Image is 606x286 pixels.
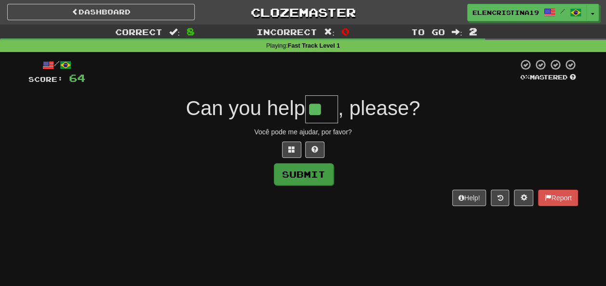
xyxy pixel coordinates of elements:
[288,42,340,49] strong: Fast Track Level 1
[7,4,195,20] a: Dashboard
[560,8,565,14] span: /
[169,28,180,36] span: :
[472,8,539,17] span: Elencristina19
[469,26,477,37] span: 2
[520,73,530,81] span: 0 %
[115,27,162,37] span: Correct
[187,26,195,37] span: 8
[256,27,317,37] span: Incorrect
[28,59,85,71] div: /
[518,73,578,82] div: Mastered
[186,97,306,119] span: Can you help
[274,163,334,185] button: Submit
[411,27,445,37] span: To go
[305,142,324,158] button: Single letter hint - you only get 1 per sentence and score half the points! alt+h
[324,28,335,36] span: :
[28,75,63,83] span: Score:
[69,72,85,84] span: 64
[341,26,350,37] span: 0
[452,28,462,36] span: :
[209,4,397,21] a: Clozemaster
[28,127,578,137] div: Você pode me ajudar, por favor?
[538,190,578,206] button: Report
[338,97,420,119] span: , please?
[491,190,509,206] button: Round history (alt+y)
[452,190,486,206] button: Help!
[467,4,587,21] a: Elencristina19 /
[282,142,301,158] button: Switch sentence to multiple choice alt+p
